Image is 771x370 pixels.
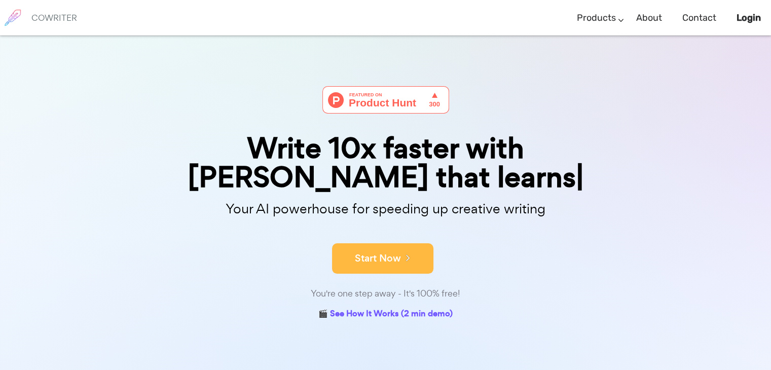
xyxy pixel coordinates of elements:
[737,3,761,33] a: Login
[322,86,449,114] img: Cowriter - Your AI buddy for speeding up creative writing | Product Hunt
[332,243,433,274] button: Start Now
[636,3,662,33] a: About
[31,13,77,22] h6: COWRITER
[132,286,639,301] div: You're one step away - It's 100% free!
[132,134,639,192] div: Write 10x faster with [PERSON_NAME] that learns
[577,3,616,33] a: Products
[132,198,639,220] p: Your AI powerhouse for speeding up creative writing
[737,12,761,23] b: Login
[318,307,453,322] a: 🎬 See How It Works (2 min demo)
[682,3,716,33] a: Contact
